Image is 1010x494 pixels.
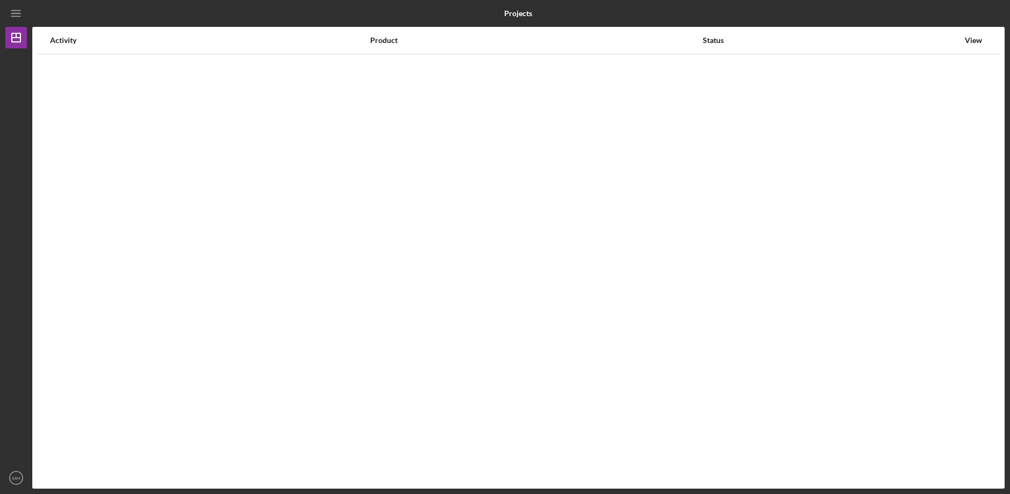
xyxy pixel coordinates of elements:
[370,36,702,45] div: Product
[504,9,532,18] b: Projects
[50,36,369,45] div: Activity
[5,467,27,489] button: MH
[703,36,959,45] div: Status
[12,475,20,481] text: MH
[960,36,987,45] div: View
